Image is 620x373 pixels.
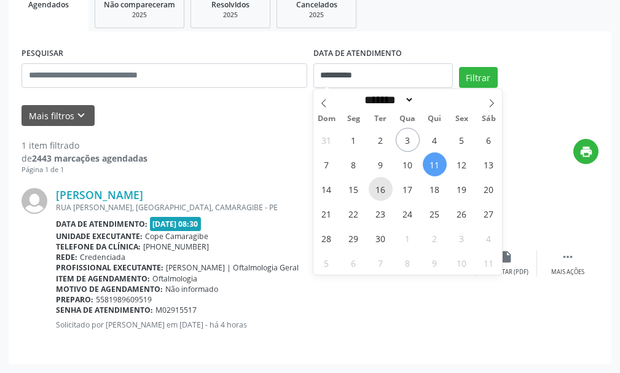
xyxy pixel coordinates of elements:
[459,67,498,88] button: Filtrar
[152,273,197,284] span: Oftalmologia
[394,115,421,123] span: Qua
[56,262,163,273] b: Profissional executante:
[313,115,340,123] span: Dom
[56,320,414,330] p: Solicitado por [PERSON_NAME] em [DATE] - há 4 horas
[573,139,598,164] button: print
[450,152,474,176] span: Setembro 12, 2025
[450,226,474,250] span: Outubro 3, 2025
[165,284,218,294] span: Não informado
[56,273,150,284] b: Item de agendamento:
[286,10,347,20] div: 2025
[450,177,474,201] span: Setembro 19, 2025
[104,10,175,20] div: 2025
[342,128,366,152] span: Setembro 1, 2025
[74,109,88,122] i: keyboard_arrow_down
[369,152,393,176] span: Setembro 9, 2025
[396,128,420,152] span: Setembro 3, 2025
[56,252,77,262] b: Rede:
[561,250,575,264] i: 
[56,241,141,252] b: Telefone da clínica:
[80,252,125,262] span: Credenciada
[315,152,339,176] span: Setembro 7, 2025
[414,93,455,106] input: Year
[340,115,367,123] span: Seg
[423,152,447,176] span: Setembro 11, 2025
[315,226,339,250] span: Setembro 28, 2025
[484,268,528,277] div: Exportar (PDF)
[396,226,420,250] span: Outubro 1, 2025
[423,177,447,201] span: Setembro 18, 2025
[579,145,593,159] i: print
[396,251,420,275] span: Outubro 8, 2025
[313,44,402,63] label: DATA DE ATENDIMENTO
[56,231,143,241] b: Unidade executante:
[155,305,197,315] span: M02915517
[477,251,501,275] span: Outubro 11, 2025
[450,202,474,226] span: Setembro 26, 2025
[396,177,420,201] span: Setembro 17, 2025
[32,152,147,164] strong: 2443 marcações agendadas
[477,128,501,152] span: Setembro 6, 2025
[421,115,448,123] span: Qui
[315,251,339,275] span: Outubro 5, 2025
[342,177,366,201] span: Setembro 15, 2025
[369,251,393,275] span: Outubro 7, 2025
[477,152,501,176] span: Setembro 13, 2025
[145,231,208,241] span: Cope Camaragibe
[477,226,501,250] span: Outubro 4, 2025
[448,115,475,123] span: Sex
[22,188,47,214] img: img
[96,294,152,305] span: 5581989609519
[551,268,584,277] div: Mais ações
[200,10,261,20] div: 2025
[477,177,501,201] span: Setembro 20, 2025
[56,284,163,294] b: Motivo de agendamento:
[22,165,147,175] div: Página 1 de 1
[56,219,147,229] b: Data de atendimento:
[369,128,393,152] span: Setembro 2, 2025
[342,251,366,275] span: Outubro 6, 2025
[22,105,95,127] button: Mais filtroskeyboard_arrow_down
[361,93,415,106] select: Month
[450,128,474,152] span: Setembro 5, 2025
[423,251,447,275] span: Outubro 9, 2025
[22,139,147,152] div: 1 item filtrado
[369,177,393,201] span: Setembro 16, 2025
[22,44,63,63] label: PESQUISAR
[315,128,339,152] span: Agosto 31, 2025
[450,251,474,275] span: Outubro 10, 2025
[342,152,366,176] span: Setembro 8, 2025
[423,128,447,152] span: Setembro 4, 2025
[367,115,394,123] span: Ter
[22,152,147,165] div: de
[56,305,153,315] b: Senha de atendimento:
[500,250,513,264] i: insert_drive_file
[56,188,143,202] a: [PERSON_NAME]
[475,115,502,123] span: Sáb
[150,217,202,231] span: [DATE] 08:30
[396,152,420,176] span: Setembro 10, 2025
[143,241,209,252] span: [PHONE_NUMBER]
[477,202,501,226] span: Setembro 27, 2025
[56,202,414,213] div: RUA [PERSON_NAME], [GEOGRAPHIC_DATA], CAMARAGIBE - PE
[56,294,93,305] b: Preparo:
[315,177,339,201] span: Setembro 14, 2025
[396,202,420,226] span: Setembro 24, 2025
[423,202,447,226] span: Setembro 25, 2025
[423,226,447,250] span: Outubro 2, 2025
[342,226,366,250] span: Setembro 29, 2025
[342,202,366,226] span: Setembro 22, 2025
[166,262,299,273] span: [PERSON_NAME] | Oftalmologia Geral
[315,202,339,226] span: Setembro 21, 2025
[369,202,393,226] span: Setembro 23, 2025
[369,226,393,250] span: Setembro 30, 2025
